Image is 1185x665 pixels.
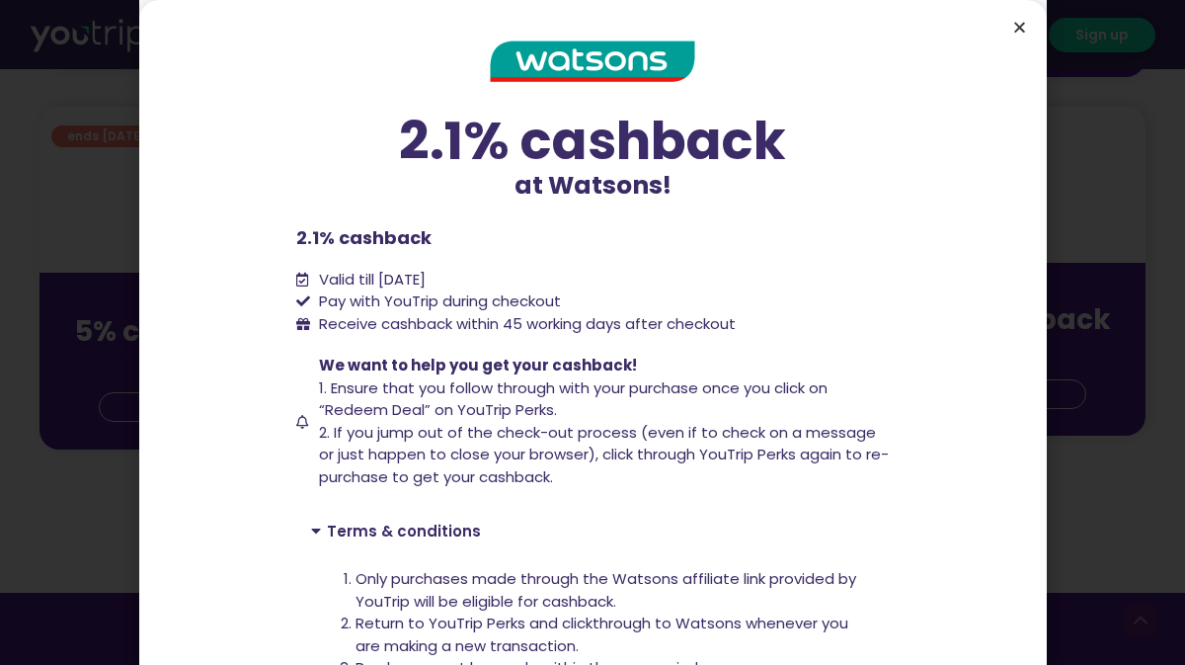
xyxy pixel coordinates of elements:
a: Close [1012,20,1027,35]
div: at Watsons! [296,115,889,205]
li: Return to YouTrip Perks and clickthrough to Watsons whenever you are making a new transaction. [355,613,874,657]
div: 2.1% cashback [296,115,889,167]
li: Only purchases made through the Watsons affiliate link provided by YouTrip will be eligible for c... [355,568,874,613]
div: Terms & conditions [296,508,889,553]
span: 2. If you jump out of the check-out process (even if to check on a message or just happen to clos... [319,422,889,487]
span: Valid till [DATE] [319,269,426,290]
p: 2.1% cashback [296,224,889,251]
span: We want to help you get your cashback! [319,355,637,375]
a: Terms & conditions [327,521,481,541]
span: Pay with YouTrip during checkout [314,291,561,313]
span: 1. Ensure that you follow through with your purchase once you click on “Redeem Deal” on YouTrip P... [319,377,828,421]
span: Receive cashback within 45 working days after checkout [314,313,736,336]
